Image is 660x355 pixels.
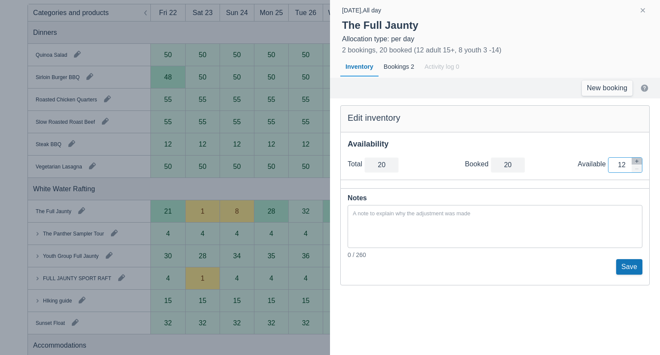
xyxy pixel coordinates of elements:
div: Availability [348,139,642,149]
div: 2 bookings, 20 booked (12 adult 15+, 8 youth 3 -14) [342,45,501,55]
div: [DATE] , All day [342,5,381,15]
div: Edit inventory [348,113,642,123]
div: Inventory [340,57,379,77]
div: 0 / 260 [348,251,642,259]
div: Booked [465,160,491,168]
div: Allocation type: per day [342,35,648,43]
a: New booking [582,80,632,96]
button: Save [616,259,642,275]
div: Bookings 2 [379,57,419,77]
div: Total [348,160,364,168]
div: Notes [348,192,642,204]
div: Available [578,160,608,168]
strong: The Full Jaunty [342,19,419,31]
